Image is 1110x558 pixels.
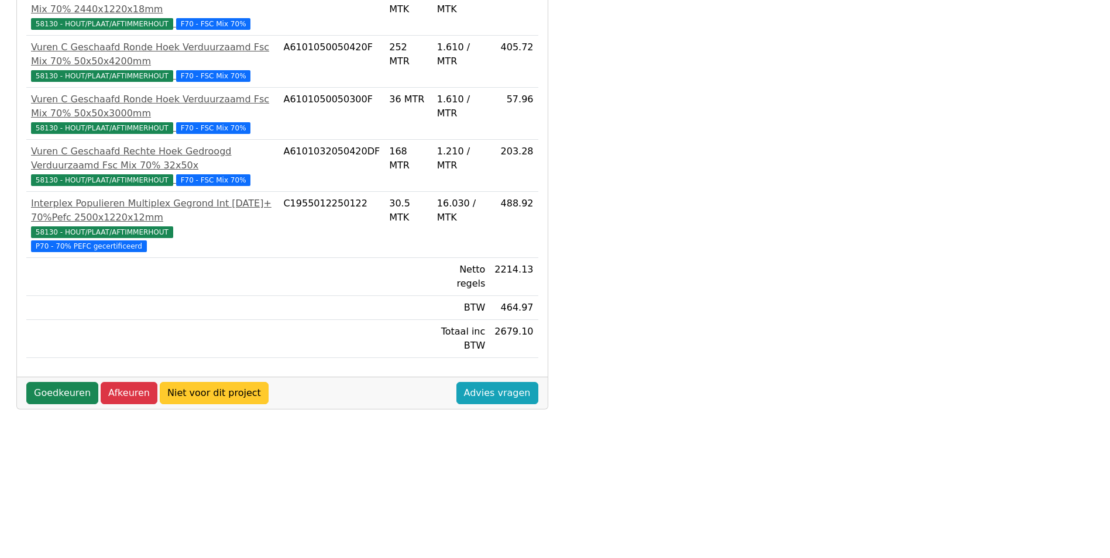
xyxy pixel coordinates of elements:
span: 58130 - HOUT/PLAAT/AFTIMMERHOUT [31,18,173,30]
td: 464.97 [490,296,538,320]
div: 252 MTR [389,40,428,68]
span: F70 - FSC Mix 70% [176,122,251,134]
span: 58130 - HOUT/PLAAT/AFTIMMERHOUT [31,122,173,134]
span: P70 - 70% PEFC gecertificeerd [31,240,147,252]
td: A6101050050300F [279,88,384,140]
a: Goedkeuren [26,382,98,404]
td: 488.92 [490,192,538,258]
div: 1.610 / MTR [437,92,486,120]
td: 405.72 [490,36,538,88]
div: 1.610 / MTR [437,40,486,68]
a: Interplex Populieren Multiplex Gegrond Int [DATE]+ 70%Pefc 2500x1220x12mm58130 - HOUT/PLAAT/AFTIM... [31,197,274,253]
td: 203.28 [490,140,538,192]
a: Advies vragen [456,382,538,404]
td: Netto regels [432,258,490,296]
td: A6101050050420F [279,36,384,88]
span: 58130 - HOUT/PLAAT/AFTIMMERHOUT [31,70,173,82]
div: 16.030 / MTK [437,197,486,225]
td: 2679.10 [490,320,538,358]
td: Totaal inc BTW [432,320,490,358]
td: C1955012250122 [279,192,384,258]
a: Niet voor dit project [160,382,269,404]
a: Afkeuren [101,382,157,404]
a: Vuren C Geschaafd Ronde Hoek Verduurzaamd Fsc Mix 70% 50x50x3000mm58130 - HOUT/PLAAT/AFTIMMERHOUT... [31,92,274,135]
div: Vuren C Geschaafd Ronde Hoek Verduurzaamd Fsc Mix 70% 50x50x4200mm [31,40,274,68]
div: Vuren C Geschaafd Ronde Hoek Verduurzaamd Fsc Mix 70% 50x50x3000mm [31,92,274,120]
a: Vuren C Geschaafd Rechte Hoek Gedroogd Verduurzaamd Fsc Mix 70% 32x50x58130 - HOUT/PLAAT/AFTIMMER... [31,144,274,187]
span: F70 - FSC Mix 70% [176,174,251,186]
td: A6101032050420DF [279,140,384,192]
td: 57.96 [490,88,538,140]
a: Vuren C Geschaafd Ronde Hoek Verduurzaamd Fsc Mix 70% 50x50x4200mm58130 - HOUT/PLAAT/AFTIMMERHOUT... [31,40,274,82]
span: F70 - FSC Mix 70% [176,18,251,30]
td: 2214.13 [490,258,538,296]
div: Interplex Populieren Multiplex Gegrond Int [DATE]+ 70%Pefc 2500x1220x12mm [31,197,274,225]
div: 36 MTR [389,92,428,106]
div: 30.5 MTK [389,197,428,225]
span: F70 - FSC Mix 70% [176,70,251,82]
span: 58130 - HOUT/PLAAT/AFTIMMERHOUT [31,174,173,186]
div: 168 MTR [389,144,428,173]
span: 58130 - HOUT/PLAAT/AFTIMMERHOUT [31,226,173,238]
div: 1.210 / MTR [437,144,486,173]
div: Vuren C Geschaafd Rechte Hoek Gedroogd Verduurzaamd Fsc Mix 70% 32x50x [31,144,274,173]
td: BTW [432,296,490,320]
